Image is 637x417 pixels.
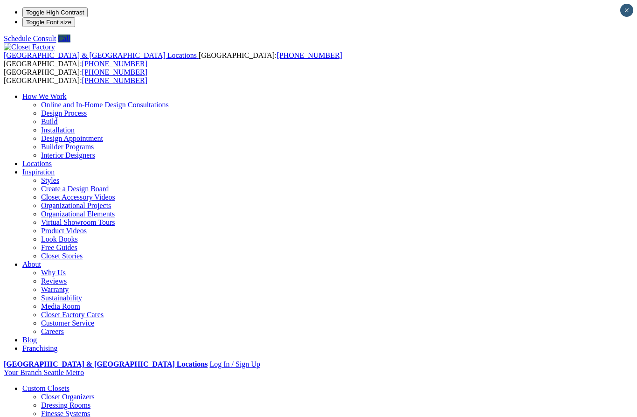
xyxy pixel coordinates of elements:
[41,126,75,134] a: Installation
[26,9,84,16] span: Toggle High Contrast
[82,68,147,76] a: [PHONE_NUMBER]
[41,185,109,193] a: Create a Design Board
[41,227,87,235] a: Product Videos
[41,235,78,243] a: Look Books
[4,51,342,68] span: [GEOGRAPHIC_DATA]: [GEOGRAPHIC_DATA]:
[4,368,42,376] span: Your Branch
[41,176,59,184] a: Styles
[41,294,82,302] a: Sustainability
[4,68,147,84] span: [GEOGRAPHIC_DATA]: [GEOGRAPHIC_DATA]:
[22,7,88,17] button: Toggle High Contrast
[4,51,199,59] a: [GEOGRAPHIC_DATA] & [GEOGRAPHIC_DATA] Locations
[22,344,58,352] a: Franchising
[4,35,56,42] a: Schedule Consult
[41,193,115,201] a: Closet Accessory Videos
[22,260,41,268] a: About
[41,252,83,260] a: Closet Stories
[4,43,55,51] img: Closet Factory
[22,336,37,344] a: Blog
[41,401,90,409] a: Dressing Rooms
[41,118,58,125] a: Build
[4,360,208,368] a: [GEOGRAPHIC_DATA] & [GEOGRAPHIC_DATA] Locations
[22,17,75,27] button: Toggle Font size
[41,269,66,277] a: Why Us
[41,327,64,335] a: Careers
[41,143,94,151] a: Builder Programs
[41,277,67,285] a: Reviews
[22,384,69,392] a: Custom Closets
[41,101,169,109] a: Online and In-Home Design Consultations
[82,76,147,84] a: [PHONE_NUMBER]
[41,311,104,319] a: Closet Factory Cares
[41,218,115,226] a: Virtual Showroom Tours
[41,134,103,142] a: Design Appointment
[82,60,147,68] a: [PHONE_NUMBER]
[620,4,633,17] button: Close
[58,35,70,42] a: Call
[4,51,197,59] span: [GEOGRAPHIC_DATA] & [GEOGRAPHIC_DATA] Locations
[41,210,115,218] a: Organizational Elements
[22,92,67,100] a: How We Work
[41,319,94,327] a: Customer Service
[43,368,84,376] span: Seattle Metro
[22,168,55,176] a: Inspiration
[41,302,80,310] a: Media Room
[277,51,342,59] a: [PHONE_NUMBER]
[41,393,95,401] a: Closet Organizers
[4,368,84,376] a: Your Branch Seattle Metro
[209,360,260,368] a: Log In / Sign Up
[22,160,52,167] a: Locations
[41,285,69,293] a: Warranty
[41,202,111,209] a: Organizational Projects
[41,109,87,117] a: Design Process
[41,243,77,251] a: Free Guides
[26,19,71,26] span: Toggle Font size
[41,151,95,159] a: Interior Designers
